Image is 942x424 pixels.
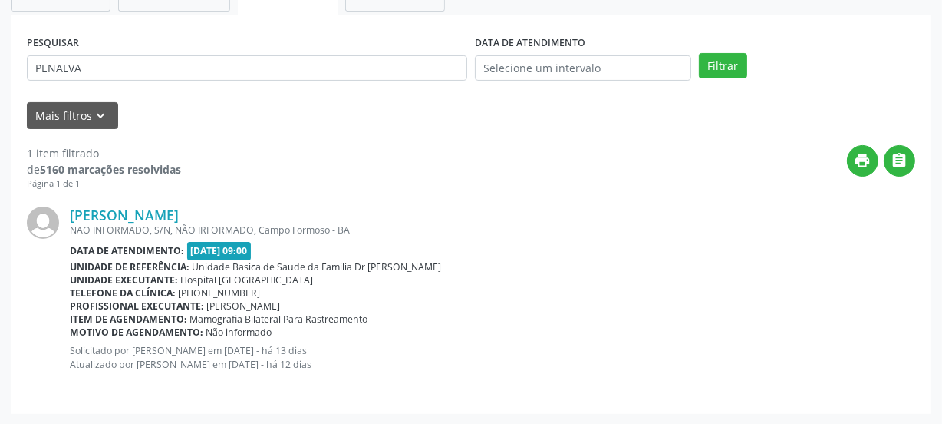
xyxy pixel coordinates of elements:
[855,152,871,169] i: print
[27,55,467,81] input: Nome, CNS
[27,207,59,239] img: img
[475,31,585,55] label: DATA DE ATENDIMENTO
[27,177,181,190] div: Página 1 de 1
[27,102,118,129] button: Mais filtroskeyboard_arrow_down
[70,326,203,339] b: Motivo de agendamento:
[190,313,368,326] span: Mamografia Bilateral Para Rastreamento
[70,273,178,287] b: Unidade executante:
[27,161,181,177] div: de
[70,300,204,313] b: Profissional executante:
[70,344,915,370] p: Solicitado por [PERSON_NAME] em [DATE] - há 13 dias Atualizado por [PERSON_NAME] em [DATE] - há 1...
[70,244,184,257] b: Data de atendimento:
[187,242,252,260] span: [DATE] 09:00
[27,145,181,161] div: 1 item filtrado
[193,260,442,273] span: Unidade Basica de Saude da Familia Dr [PERSON_NAME]
[181,273,314,287] span: Hospital [GEOGRAPHIC_DATA]
[207,300,281,313] span: [PERSON_NAME]
[475,55,691,81] input: Selecione um intervalo
[27,31,79,55] label: PESQUISAR
[206,326,272,339] span: Não informado
[699,53,747,79] button: Filtrar
[70,224,915,237] div: NAO INFORMADO, S/N, NÃO IRFORMADO, Campo Formoso - BA
[93,108,110,124] i: keyboard_arrow_down
[40,162,181,177] strong: 5160 marcações resolvidas
[70,260,189,273] b: Unidade de referência:
[70,287,176,300] b: Telefone da clínica:
[884,145,915,177] button: 
[847,145,878,177] button: print
[70,207,179,224] a: [PERSON_NAME]
[179,287,261,300] span: [PHONE_NUMBER]
[70,313,187,326] b: Item de agendamento:
[891,152,908,169] i: 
